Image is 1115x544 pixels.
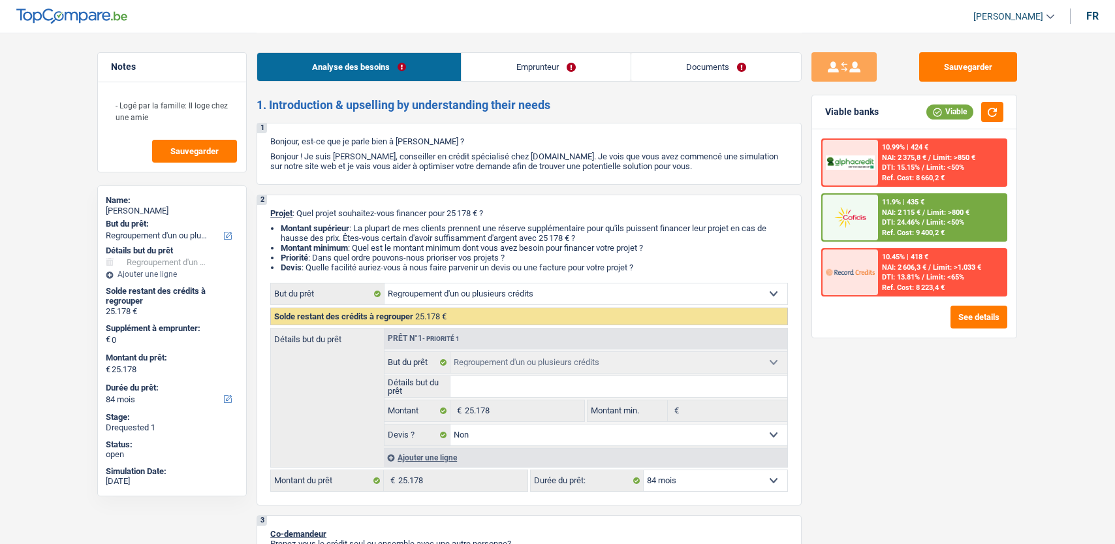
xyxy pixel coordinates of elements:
[922,218,924,227] span: /
[919,52,1017,82] button: Sauvegarder
[281,253,788,263] li: : Dans quel ordre pouvons-nous prioriser vos projets ?
[882,174,945,182] div: Ref. Cost: 8 660,2 €
[926,104,973,119] div: Viable
[631,53,801,81] a: Documents
[882,283,945,292] div: Ref. Cost: 8 223,4 €
[274,312,413,321] span: Solde restant des crédits à regrouper
[882,153,926,162] span: NAI: 2 375,8 €
[933,263,981,272] span: Limit: >1.033 €
[170,147,219,155] span: Sauvegarder
[385,334,463,343] div: Prêt n°1
[106,195,238,206] div: Name:
[668,400,682,421] span: €
[270,529,326,539] span: Co-demandeur
[926,163,964,172] span: Limit: <50%
[106,476,238,487] div: [DATE]
[882,198,924,206] div: 11.9% | 435 €
[826,155,874,170] img: AlphaCredit
[271,328,384,344] label: Détails but du prêt
[926,273,964,281] span: Limit: <65%
[450,400,465,421] span: €
[927,208,969,217] span: Limit: >800 €
[106,353,236,363] label: Montant du prêt:
[257,195,267,205] div: 2
[106,306,238,317] div: 25.178 €
[922,163,924,172] span: /
[384,448,787,467] div: Ajouter une ligne
[385,376,450,397] label: Détails but du prêt
[882,218,920,227] span: DTI: 24.46%
[882,273,920,281] span: DTI: 13.81%
[882,253,928,261] div: 10.45% | 418 €
[928,263,931,272] span: /
[270,152,788,171] p: Bonjour ! Je suis [PERSON_NAME], conseiller en crédit spécialisé chez [DOMAIN_NAME]. Je vois que ...
[882,163,920,172] span: DTI: 15.15%
[271,470,384,491] label: Montant du prêt
[531,470,644,491] label: Durée du prêt:
[106,440,238,450] div: Status:
[106,449,238,460] div: open
[928,153,931,162] span: /
[882,263,926,272] span: NAI: 2 606,3 €
[16,8,127,24] img: TopCompare Logo
[882,208,920,217] span: NAI: 2 115 €
[281,243,348,253] strong: Montant minimum
[106,323,236,334] label: Supplément à emprunter:
[1086,10,1099,22] div: fr
[826,260,874,284] img: Record Credits
[384,470,398,491] span: €
[106,334,110,345] span: €
[422,335,460,342] span: - Priorité 1
[270,136,788,146] p: Bonjour, est-ce que je parle bien à [PERSON_NAME] ?
[882,143,928,152] div: 10.99% | 424 €
[963,6,1054,27] a: [PERSON_NAME]
[933,153,975,162] span: Limit: >850 €
[462,53,631,81] a: Emprunteur
[270,208,292,218] span: Projet
[588,400,667,421] label: Montant min.
[106,246,238,256] div: Détails but du prêt
[106,423,238,433] div: Drequested 1
[106,412,238,423] div: Stage:
[111,61,233,72] h5: Notes
[950,306,1007,328] button: See details
[257,123,267,133] div: 1
[257,516,267,526] div: 3
[106,383,236,393] label: Durée du prêt:
[152,140,237,163] button: Sauvegarder
[106,219,236,229] label: But du prêt:
[271,283,385,304] label: But du prêt
[281,263,302,272] span: Devis
[973,11,1043,22] span: [PERSON_NAME]
[415,312,447,321] span: 25.178 €
[281,223,788,243] li: : La plupart de mes clients prennent une réserve supplémentaire pour qu'ils puissent financer leu...
[281,253,308,263] strong: Priorité
[106,364,110,375] span: €
[281,243,788,253] li: : Quel est le montant minimum dont vous avez besoin pour financer votre projet ?
[385,352,450,373] label: But du prêt
[270,208,788,218] p: : Quel projet souhaitez-vous financer pour 25 178 € ?
[385,424,450,445] label: Devis ?
[106,206,238,216] div: [PERSON_NAME]
[281,223,349,233] strong: Montant supérieur
[257,53,461,81] a: Analyse des besoins
[922,208,925,217] span: /
[281,263,788,272] li: : Quelle facilité auriez-vous à nous faire parvenir un devis ou une facture pour votre projet ?
[825,106,879,118] div: Viable banks
[922,273,924,281] span: /
[826,205,874,229] img: Cofidis
[106,270,238,279] div: Ajouter une ligne
[257,98,802,112] h2: 1. Introduction & upselling by understanding their needs
[385,400,450,421] label: Montant
[106,466,238,477] div: Simulation Date:
[926,218,964,227] span: Limit: <50%
[882,229,945,237] div: Ref. Cost: 9 400,2 €
[106,286,238,306] div: Solde restant des crédits à regrouper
